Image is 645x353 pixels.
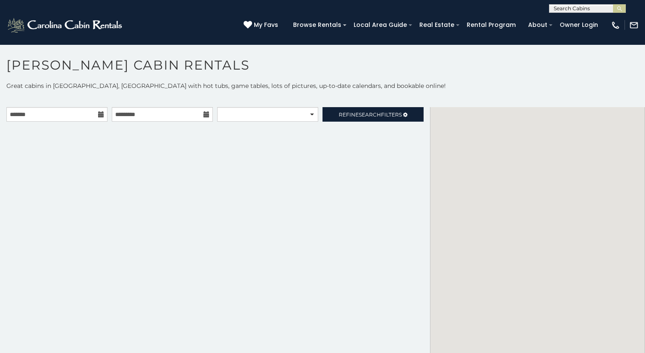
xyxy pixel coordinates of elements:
[629,20,639,30] img: mail-regular-white.png
[462,18,520,32] a: Rental Program
[244,20,280,30] a: My Favs
[349,18,411,32] a: Local Area Guide
[611,20,620,30] img: phone-regular-white.png
[289,18,346,32] a: Browse Rentals
[524,18,552,32] a: About
[6,17,125,34] img: White-1-2.png
[254,20,278,29] span: My Favs
[359,111,381,118] span: Search
[555,18,602,32] a: Owner Login
[415,18,459,32] a: Real Estate
[339,111,402,118] span: Refine Filters
[322,107,424,122] a: RefineSearchFilters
